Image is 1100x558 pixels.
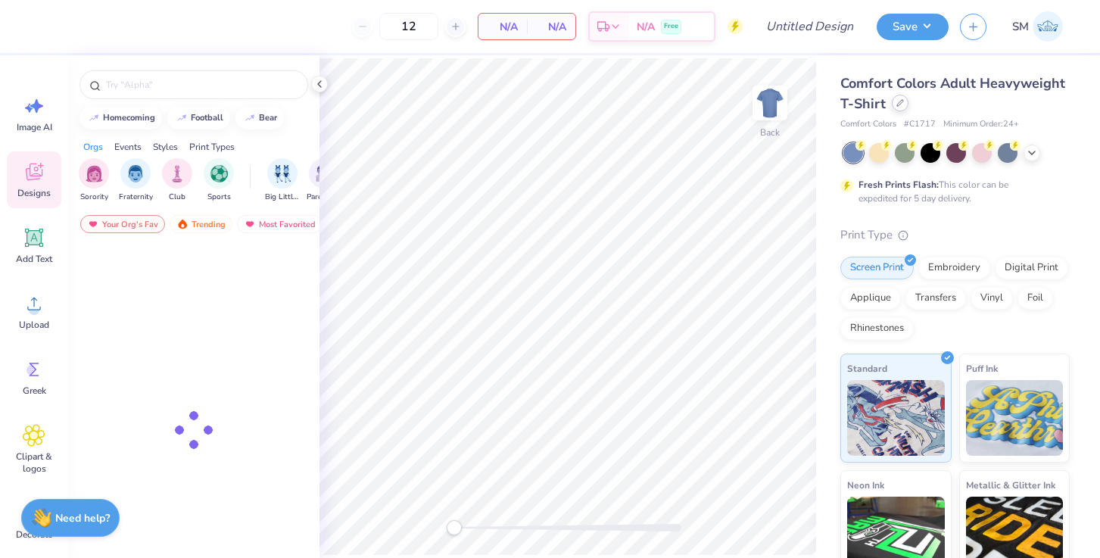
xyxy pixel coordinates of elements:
span: Add Text [16,253,52,265]
div: Vinyl [971,287,1013,310]
span: # C1717 [904,118,936,131]
div: bear [259,114,277,122]
div: homecoming [103,114,155,122]
div: Orgs [83,140,103,154]
button: filter button [162,158,192,203]
span: Comfort Colors Adult Heavyweight T-Shirt [840,74,1065,113]
span: Sports [207,192,231,203]
span: Designs [17,187,51,199]
img: Sorority Image [86,165,103,182]
img: Sports Image [210,165,228,182]
img: Puff Ink [966,380,1064,456]
img: trend_line.gif [88,114,100,123]
div: Print Types [189,140,235,154]
span: Sorority [80,192,108,203]
span: Greek [23,385,46,397]
span: Parent's Weekend [307,192,341,203]
img: trending.gif [176,219,189,229]
strong: Need help? [55,511,110,525]
div: Accessibility label [447,520,462,535]
button: bear [235,107,284,129]
img: Sophia Miles [1033,11,1063,42]
div: Back [760,126,780,139]
button: homecoming [79,107,162,129]
div: Digital Print [995,257,1068,279]
div: football [191,114,223,122]
img: Back [755,88,785,118]
div: Screen Print [840,257,914,279]
a: SM [1005,11,1070,42]
button: Save [877,14,949,40]
button: filter button [204,158,234,203]
div: filter for Parent's Weekend [307,158,341,203]
span: Clipart & logos [9,450,59,475]
button: filter button [119,158,153,203]
span: Neon Ink [847,477,884,493]
button: filter button [307,158,341,203]
div: Styles [153,140,178,154]
img: Big Little Reveal Image [274,165,291,182]
div: Events [114,140,142,154]
span: Minimum Order: 24 + [943,118,1019,131]
img: most_fav.gif [244,219,256,229]
span: Club [169,192,185,203]
button: filter button [79,158,109,203]
div: Rhinestones [840,317,914,340]
input: – – [379,13,438,40]
div: Embroidery [918,257,990,279]
div: Most Favorited [237,215,323,233]
input: Untitled Design [754,11,865,42]
div: filter for Club [162,158,192,203]
span: Comfort Colors [840,118,896,131]
img: Club Image [169,165,185,182]
span: N/A [536,19,566,35]
span: N/A [488,19,518,35]
div: filter for Big Little Reveal [265,158,300,203]
img: Standard [847,380,945,456]
img: Fraternity Image [127,165,144,182]
span: Metallic & Glitter Ink [966,477,1055,493]
div: filter for Fraternity [119,158,153,203]
div: Foil [1017,287,1053,310]
img: trend_line.gif [244,114,256,123]
button: filter button [265,158,300,203]
div: Transfers [905,287,966,310]
span: Puff Ink [966,360,998,376]
img: Parent's Weekend Image [316,165,333,182]
div: filter for Sorority [79,158,109,203]
div: filter for Sports [204,158,234,203]
span: Decorate [16,528,52,541]
div: Print Type [840,226,1070,244]
img: most_fav.gif [87,219,99,229]
span: Big Little Reveal [265,192,300,203]
span: N/A [637,19,655,35]
div: This color can be expedited for 5 day delivery. [858,178,1045,205]
div: Applique [840,287,901,310]
span: Free [664,21,678,32]
div: Your Org's Fav [80,215,165,233]
input: Try "Alpha" [104,77,298,92]
strong: Fresh Prints Flash: [858,179,939,191]
span: Upload [19,319,49,331]
img: trend_line.gif [176,114,188,123]
div: Trending [170,215,232,233]
span: Fraternity [119,192,153,203]
button: football [167,107,230,129]
span: Standard [847,360,887,376]
span: Image AI [17,121,52,133]
span: SM [1012,18,1029,36]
